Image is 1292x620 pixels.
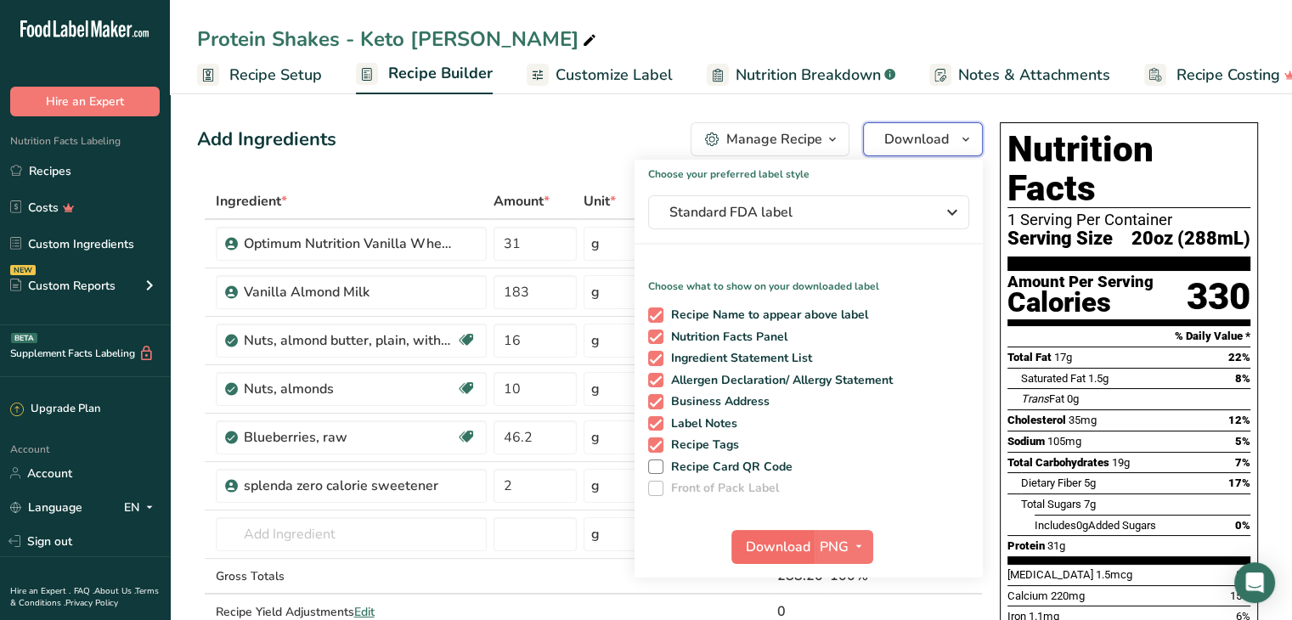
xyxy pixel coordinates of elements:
[216,191,287,211] span: Ingredient
[1007,568,1093,581] span: [MEDICAL_DATA]
[663,416,738,431] span: Label Notes
[591,234,600,254] div: g
[74,585,94,597] a: FAQ .
[1007,414,1066,426] span: Cholesterol
[1084,498,1096,510] span: 7g
[1131,228,1250,250] span: 20oz (288mL)
[746,537,810,557] span: Download
[591,524,600,544] div: g
[663,351,813,366] span: Ingredient Statement List
[1021,476,1081,489] span: Dietary Fiber
[1021,372,1086,385] span: Saturated Fat
[815,530,873,564] button: PNG
[1007,351,1052,364] span: Total Fat
[244,282,456,302] div: Vanilla Almond Milk
[707,56,895,94] a: Nutrition Breakdown
[929,56,1110,94] a: Notes & Attachments
[10,493,82,522] a: Language
[527,56,673,94] a: Customize Label
[10,87,160,116] button: Hire an Expert
[1021,392,1049,405] i: Trans
[1007,290,1154,315] div: Calories
[1228,476,1250,489] span: 17%
[244,427,456,448] div: Blueberries, raw
[10,265,36,275] div: NEW
[1088,372,1109,385] span: 1.5g
[731,530,815,564] button: Download
[663,373,894,388] span: Allergen Declaration/ Allergy Statement
[1007,589,1048,602] span: Calcium
[958,64,1110,87] span: Notes & Attachments
[1021,392,1064,405] span: Fat
[1007,326,1250,347] section: % Daily Value *
[1228,414,1250,426] span: 12%
[1230,589,1250,602] span: 15%
[663,330,788,345] span: Nutrition Facts Panel
[1096,568,1132,581] span: 1.5mcg
[1112,456,1130,469] span: 19g
[388,62,493,85] span: Recipe Builder
[197,56,322,94] a: Recipe Setup
[244,330,456,351] div: Nuts, almond butter, plain, without salt added
[669,202,924,223] span: Standard FDA label
[229,64,322,87] span: Recipe Setup
[1047,435,1081,448] span: 105mg
[1021,498,1081,510] span: Total Sugars
[244,379,456,399] div: Nuts, almonds
[1007,211,1250,228] div: 1 Serving Per Container
[736,64,881,87] span: Nutrition Breakdown
[635,160,983,182] h1: Choose your preferred label style
[10,277,116,295] div: Custom Reports
[726,129,822,149] div: Manage Recipe
[1069,414,1097,426] span: 35mg
[1067,392,1079,405] span: 0g
[1047,539,1065,552] span: 31g
[1176,64,1280,87] span: Recipe Costing
[1084,476,1096,489] span: 5g
[591,476,600,496] div: g
[354,604,375,620] span: Edit
[11,333,37,343] div: BETA
[244,234,456,254] div: Optimum Nutrition Vanilla Whey Protein
[1007,435,1045,448] span: Sodium
[863,122,983,156] button: Download
[65,597,118,609] a: Privacy Policy
[10,585,71,597] a: Hire an Expert .
[197,126,336,154] div: Add Ingredients
[1076,519,1088,532] span: 0g
[10,401,100,418] div: Upgrade Plan
[1054,351,1072,364] span: 17g
[591,330,600,351] div: g
[1035,519,1156,532] span: Includes Added Sugars
[663,437,740,453] span: Recipe Tags
[1007,539,1045,552] span: Protein
[197,24,600,54] div: Protein Shakes - Keto [PERSON_NAME]
[1051,589,1085,602] span: 220mg
[216,517,487,551] input: Add Ingredient
[663,481,780,496] span: Front of Pack Label
[494,191,550,211] span: Amount
[691,122,849,156] button: Manage Recipe
[1007,130,1250,208] h1: Nutrition Facts
[1187,274,1250,319] div: 330
[356,54,493,95] a: Recipe Builder
[648,195,969,229] button: Standard FDA label
[10,585,159,609] a: Terms & Conditions .
[591,379,600,399] div: g
[663,307,869,323] span: Recipe Name to appear above label
[1007,228,1113,250] span: Serving Size
[1235,519,1250,532] span: 0%
[1235,372,1250,385] span: 8%
[94,585,135,597] a: About Us .
[591,282,600,302] div: g
[663,459,793,475] span: Recipe Card QR Code
[584,191,616,211] span: Unit
[1235,435,1250,448] span: 5%
[820,537,849,557] span: PNG
[1228,351,1250,364] span: 22%
[124,497,160,517] div: EN
[216,567,487,585] div: Gross Totals
[1234,562,1275,603] div: Open Intercom Messenger
[1007,456,1109,469] span: Total Carbohydrates
[1235,456,1250,469] span: 7%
